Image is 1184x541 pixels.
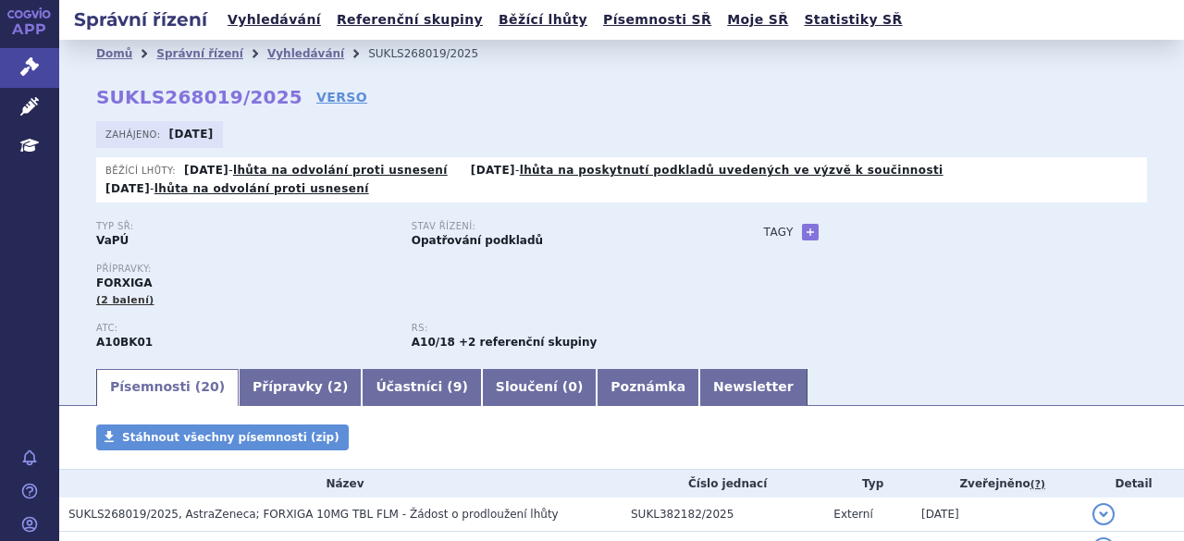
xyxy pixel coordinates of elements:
[239,369,362,406] a: Přípravky (2)
[493,7,593,32] a: Běžící lhůty
[798,7,907,32] a: Statistiky SŘ
[471,164,515,177] strong: [DATE]
[598,7,717,32] a: Písemnosti SŘ
[368,40,502,68] li: SUKLS268019/2025
[96,234,129,247] strong: VaPÚ
[96,323,393,334] p: ATC:
[597,369,699,406] a: Poznámka
[169,128,214,141] strong: [DATE]
[184,163,448,178] p: -
[96,424,349,450] a: Stáhnout všechny písemnosti (zip)
[105,163,179,178] span: Běžící lhůty:
[96,277,153,289] span: FORXIGA
[453,379,462,394] span: 9
[96,86,302,108] strong: SUKLS268019/2025
[912,470,1083,498] th: Zveřejněno
[622,470,824,498] th: Číslo jednací
[96,47,132,60] a: Domů
[412,221,709,232] p: Stav řízení:
[520,164,943,177] a: lhůta na poskytnutí podkladů uvedených ve výzvě k součinnosti
[96,264,727,275] p: Přípravky:
[333,379,342,394] span: 2
[331,7,488,32] a: Referenční skupiny
[824,470,912,498] th: Typ
[96,221,393,232] p: Typ SŘ:
[59,6,222,32] h2: Správní řízení
[471,163,943,178] p: -
[699,369,808,406] a: Newsletter
[1083,470,1184,498] th: Detail
[96,336,153,349] strong: DAPAGLIFLOZIN
[105,181,369,196] p: -
[802,224,819,240] a: +
[96,369,239,406] a: Písemnosti (20)
[154,182,369,195] a: lhůta na odvolání proti usnesení
[721,7,794,32] a: Moje SŘ
[1092,503,1115,525] button: detail
[622,498,824,532] td: SUKL382182/2025
[96,294,154,306] span: (2 balení)
[156,47,243,60] a: Správní řízení
[105,182,150,195] strong: [DATE]
[122,431,339,444] span: Stáhnout všechny písemnosti (zip)
[362,369,481,406] a: Účastníci (9)
[912,498,1083,532] td: [DATE]
[59,470,622,498] th: Název
[316,88,367,106] a: VERSO
[201,379,218,394] span: 20
[568,379,577,394] span: 0
[1030,478,1045,491] abbr: (?)
[412,323,709,334] p: RS:
[482,369,597,406] a: Sloučení (0)
[833,508,872,521] span: Externí
[222,7,327,32] a: Vyhledávání
[412,336,455,349] strong: empagliflozin, dapagliflozin, kapagliflozin
[233,164,448,177] a: lhůta na odvolání proti usnesení
[764,221,794,243] h3: Tagy
[459,336,597,349] strong: +2 referenční skupiny
[184,164,228,177] strong: [DATE]
[68,508,559,521] span: SUKLS268019/2025, AstraZeneca; FORXIGA 10MG TBL FLM - Žádost o prodloužení lhůty
[267,47,344,60] a: Vyhledávání
[105,127,164,141] span: Zahájeno:
[412,234,543,247] strong: Opatřování podkladů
